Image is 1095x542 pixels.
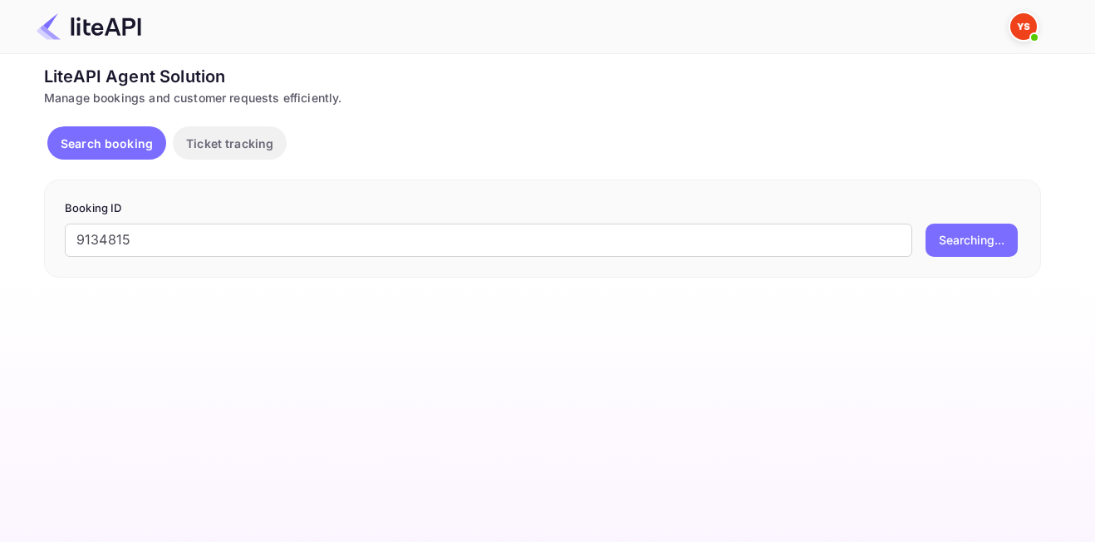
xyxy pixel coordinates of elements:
[926,224,1018,257] button: Searching...
[37,13,141,40] img: LiteAPI Logo
[1010,13,1037,40] img: Yandex Support
[44,64,1041,89] div: LiteAPI Agent Solution
[61,135,153,152] p: Search booking
[186,135,273,152] p: Ticket tracking
[65,200,1020,217] p: Booking ID
[65,224,912,257] input: Enter Booking ID (e.g., 63782194)
[44,89,1041,106] div: Manage bookings and customer requests efficiently.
